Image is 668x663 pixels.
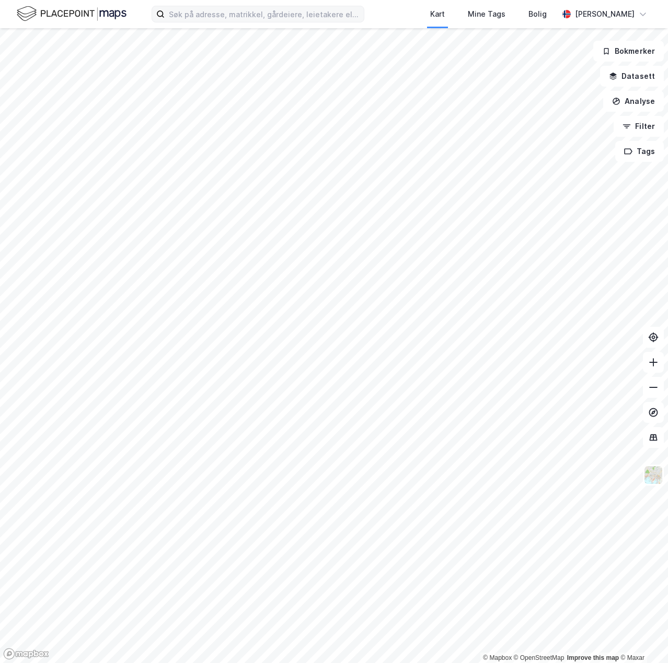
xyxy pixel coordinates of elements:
[643,465,663,485] img: Z
[615,141,664,162] button: Tags
[614,116,664,137] button: Filter
[603,91,664,112] button: Analyse
[567,654,619,661] a: Improve this map
[616,613,668,663] div: Kontrollprogram for chat
[593,41,664,62] button: Bokmerker
[575,8,635,20] div: [PERSON_NAME]
[17,5,126,23] img: logo.f888ab2527a4732fd821a326f86c7f29.svg
[600,66,664,87] button: Datasett
[468,8,505,20] div: Mine Tags
[616,613,668,663] iframe: Chat Widget
[165,6,364,22] input: Søk på adresse, matrikkel, gårdeiere, leietakere eller personer
[483,654,512,661] a: Mapbox
[3,648,49,660] a: Mapbox homepage
[514,654,565,661] a: OpenStreetMap
[430,8,445,20] div: Kart
[528,8,547,20] div: Bolig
